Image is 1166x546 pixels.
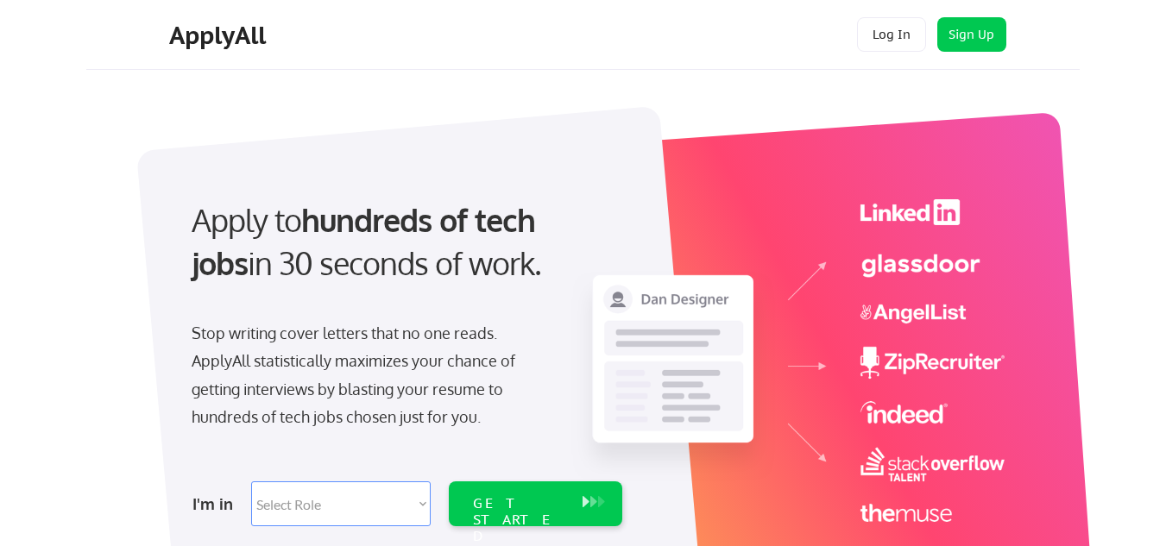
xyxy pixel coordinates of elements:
button: Log In [857,17,926,52]
strong: hundreds of tech jobs [192,200,543,282]
div: Stop writing cover letters that no one reads. ApplyAll statistically maximizes your chance of get... [192,319,546,431]
div: I'm in [192,490,241,518]
div: Apply to in 30 seconds of work. [192,198,615,286]
div: ApplyAll [169,21,271,50]
button: Sign Up [937,17,1006,52]
div: GET STARTED [473,495,565,545]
